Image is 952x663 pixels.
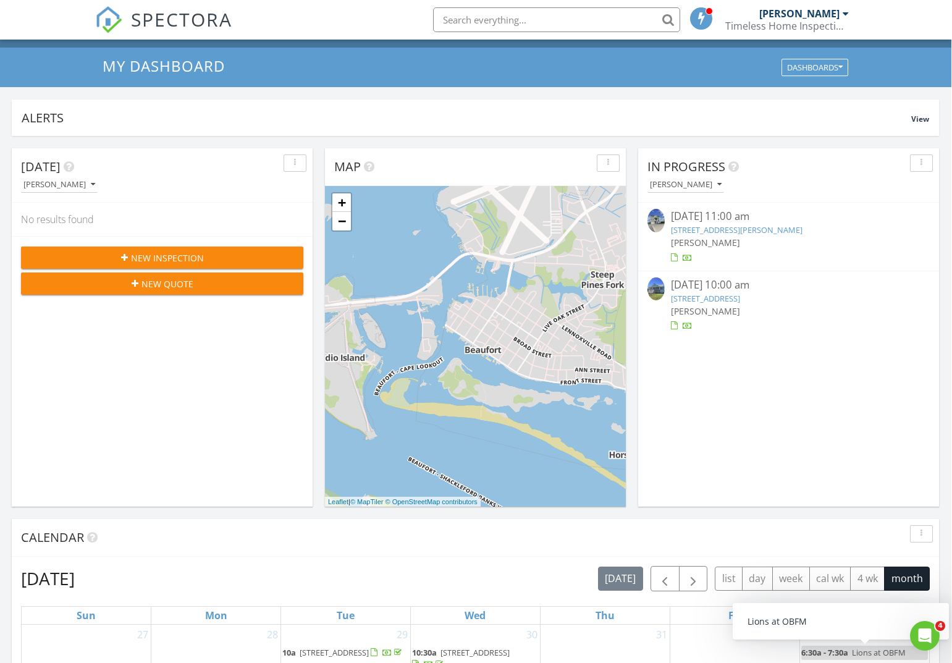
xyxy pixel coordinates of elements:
[671,293,740,304] a: [STREET_ADDRESS]
[282,646,409,661] a: 10a [STREET_ADDRESS]
[21,177,98,193] button: [PERSON_NAME]
[671,277,906,293] div: [DATE] 10:00 am
[325,497,481,507] div: |
[462,607,488,624] a: Wednesday
[21,529,84,546] span: Calendar
[772,567,810,591] button: week
[135,625,151,644] a: Go to July 27, 2025
[203,607,230,624] a: Monday
[282,647,404,658] a: 10a [STREET_ADDRESS]
[650,180,722,189] div: [PERSON_NAME]
[910,621,940,651] iframe: Intercom live chat
[282,647,296,658] span: 10a
[141,277,193,290] span: New Quote
[12,203,313,236] div: No results found
[21,566,75,591] h2: [DATE]
[671,305,740,317] span: [PERSON_NAME]
[647,158,725,175] span: In Progress
[74,607,98,624] a: Sunday
[671,209,906,224] div: [DATE] 11:00 am
[332,212,351,230] a: Zoom out
[809,567,851,591] button: cal wk
[742,567,773,591] button: day
[671,224,802,235] a: [STREET_ADDRESS][PERSON_NAME]
[334,607,357,624] a: Tuesday
[385,498,478,505] a: © OpenStreetMap contributors
[854,607,875,624] a: Saturday
[789,625,799,644] a: Go to August 1, 2025
[671,237,740,248] span: [PERSON_NAME]
[394,625,410,644] a: Go to July 29, 2025
[647,209,665,232] img: 9288295%2Fcover_photos%2FFceeOvBWAnaJbxNDLj36%2Fsmall.jpg
[328,498,348,505] a: Leaflet
[884,567,930,591] button: month
[715,567,743,591] button: list
[103,56,225,76] span: My Dashboard
[131,251,204,264] span: New Inspection
[850,567,885,591] button: 4 wk
[935,621,945,631] span: 4
[412,647,437,658] span: 10:30a
[647,277,930,332] a: [DATE] 10:00 am [STREET_ADDRESS] [PERSON_NAME]
[801,647,848,658] span: 6:30a - 7:30a
[264,625,280,644] a: Go to July 28, 2025
[651,566,680,591] button: Previous month
[759,7,840,20] div: [PERSON_NAME]
[332,193,351,212] a: Zoom in
[21,247,303,269] button: New Inspection
[647,209,930,264] a: [DATE] 11:00 am [STREET_ADDRESS][PERSON_NAME] [PERSON_NAME]
[433,7,680,32] input: Search everything...
[725,20,849,32] div: Timeless Home Inspections LLC
[593,607,617,624] a: Thursday
[524,625,540,644] a: Go to July 30, 2025
[440,647,510,658] span: [STREET_ADDRESS]
[679,566,708,591] button: Next month
[726,607,744,624] a: Friday
[21,158,61,175] span: [DATE]
[334,158,361,175] span: Map
[852,647,906,658] span: Lions at OBFM
[781,59,848,76] button: Dashboards
[350,498,384,505] a: © MapTiler
[131,6,232,32] span: SPECTORA
[300,647,369,658] span: [STREET_ADDRESS]
[911,114,929,124] span: View
[654,625,670,644] a: Go to July 31, 2025
[95,17,232,43] a: SPECTORA
[787,63,843,72] div: Dashboards
[598,567,643,591] button: [DATE]
[23,180,95,189] div: [PERSON_NAME]
[647,177,724,193] button: [PERSON_NAME]
[21,272,303,295] button: New Quote
[647,277,665,300] img: 9356037%2Fcover_photos%2FunTHs8LQee0hL8l959vZ%2Fsmall.jpg
[22,109,911,126] div: Alerts
[95,6,122,33] img: The Best Home Inspection Software - Spectora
